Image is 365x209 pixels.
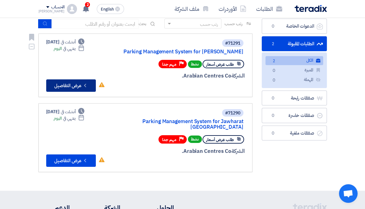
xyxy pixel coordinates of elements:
span: 0 [270,77,278,84]
img: Teradix logo [295,5,327,12]
a: المميزة [265,66,323,75]
button: عرض التفاصيل [46,154,96,167]
span: 2 [85,2,90,7]
input: ابحث بعنوان أو رقم الطلب [52,19,139,29]
div: Arabian Centres Co. [110,72,245,80]
a: الدعوات الخاصة0 [262,19,327,34]
button: English [97,4,124,14]
a: صفقات رابحة0 [262,91,327,106]
div: #71290 [225,111,240,115]
div: [DATE] [46,109,85,115]
div: اليوم [54,115,84,122]
a: المهملة [265,75,323,84]
span: ينتهي في [63,115,76,122]
div: #71291 [225,41,240,46]
div: رتب حسب [200,21,218,28]
div: Open chat [339,184,358,203]
span: 2 [270,58,278,64]
span: رتب حسب [225,20,242,27]
a: Parking Management System for [PERSON_NAME] [119,49,243,55]
span: 0 [269,113,277,119]
div: اليوم [54,45,84,52]
span: 0 [269,23,277,29]
span: الشركة [231,72,245,80]
span: ينتهي في [63,45,76,52]
span: 2 [269,41,277,47]
span: أنشئت في [61,39,76,45]
span: مهم جدا [162,137,176,143]
span: 0 [269,95,277,101]
span: أنشئت في [61,109,76,115]
a: Parking Management System for Jawharat [GEOGRAPHIC_DATA] [119,119,243,130]
span: 0 [270,68,278,74]
span: مهم جدا [162,61,176,67]
button: عرض التفاصيل [46,79,96,92]
span: نشط [188,136,202,143]
a: الطلبات [251,2,287,16]
div: الحساب [51,5,65,10]
div: [PERSON_NAME] [38,10,65,13]
span: الشركة [231,147,245,155]
a: الكل [265,56,323,65]
div: [DATE] [46,39,85,45]
div: Arabian Centres Co. [110,147,245,155]
span: طلب عرض أسعار [206,137,234,143]
a: صفقات خاسرة0 [262,108,327,123]
a: ملف الشركة [170,2,214,16]
a: صفقات ملغية0 [262,126,327,141]
span: 0 [269,130,277,136]
span: طلب عرض أسعار [206,61,234,67]
img: profile_test.png [67,4,77,14]
span: English [101,7,114,11]
a: الأوردرات [214,2,251,16]
span: بحث [139,20,147,27]
span: نشط [188,60,202,68]
a: الطلبات المقبولة2 [262,36,327,51]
